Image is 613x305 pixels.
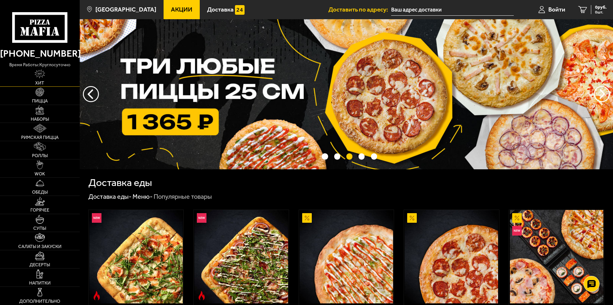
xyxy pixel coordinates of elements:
span: Дополнительно [19,299,60,304]
a: НовинкаОстрое блюдоРимская с креветками [89,210,184,303]
span: Супы [33,226,46,231]
input: Ваш адрес доставки [391,4,514,16]
a: АкционныйАль-Шам 25 см (тонкое тесто) [299,210,394,303]
span: Римская пицца [21,135,59,140]
button: точки переключения [334,153,340,159]
img: Римская с мясным ассорти [194,210,288,303]
span: Роллы [32,154,48,158]
span: 0 руб. [595,5,607,10]
button: предыдущий [594,86,610,102]
a: Меню- [133,193,153,200]
a: АкционныйНовинкаВсё включено [509,210,604,303]
span: Наборы [31,117,49,122]
button: точки переключения [359,153,365,159]
span: WOK [35,172,45,176]
span: Салаты и закуски [18,245,61,249]
img: Острое блюдо [92,291,101,301]
img: 15daf4d41897b9f0e9f617042186c801.svg [235,5,245,15]
img: Пепперони 25 см (толстое с сыром) [405,210,498,303]
img: Акционный [302,213,312,223]
span: Войти [548,6,565,12]
img: Новинка [92,213,101,223]
a: АкционныйПепперони 25 см (толстое с сыром) [404,210,499,303]
span: Доставка [207,6,234,12]
img: Акционный [407,213,417,223]
span: 0 шт. [595,10,607,14]
a: Доставка еды- [88,193,132,200]
span: Доставить по адресу: [328,6,391,12]
span: Напитки [29,281,51,285]
button: следующий [83,86,99,102]
div: Популярные товары [154,193,212,201]
span: Акции [171,6,192,12]
img: Новинка [197,213,206,223]
span: Горячее [30,208,49,213]
h1: Доставка еды [88,178,152,188]
span: Обеды [32,190,48,195]
button: точки переключения [346,153,352,159]
button: точки переключения [371,153,377,159]
span: [GEOGRAPHIC_DATA] [95,6,156,12]
span: Десерты [29,263,50,267]
span: Хит [35,81,44,85]
button: точки переключения [322,153,328,159]
span: Пицца [32,99,48,103]
img: Римская с креветками [89,210,183,303]
a: НовинкаОстрое блюдоРимская с мясным ассорти [194,210,289,303]
img: Акционный [512,213,522,223]
img: Всё включено [510,210,603,303]
img: Новинка [512,226,522,236]
img: Аль-Шам 25 см (тонкое тесто) [300,210,393,303]
img: Острое блюдо [197,291,206,301]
